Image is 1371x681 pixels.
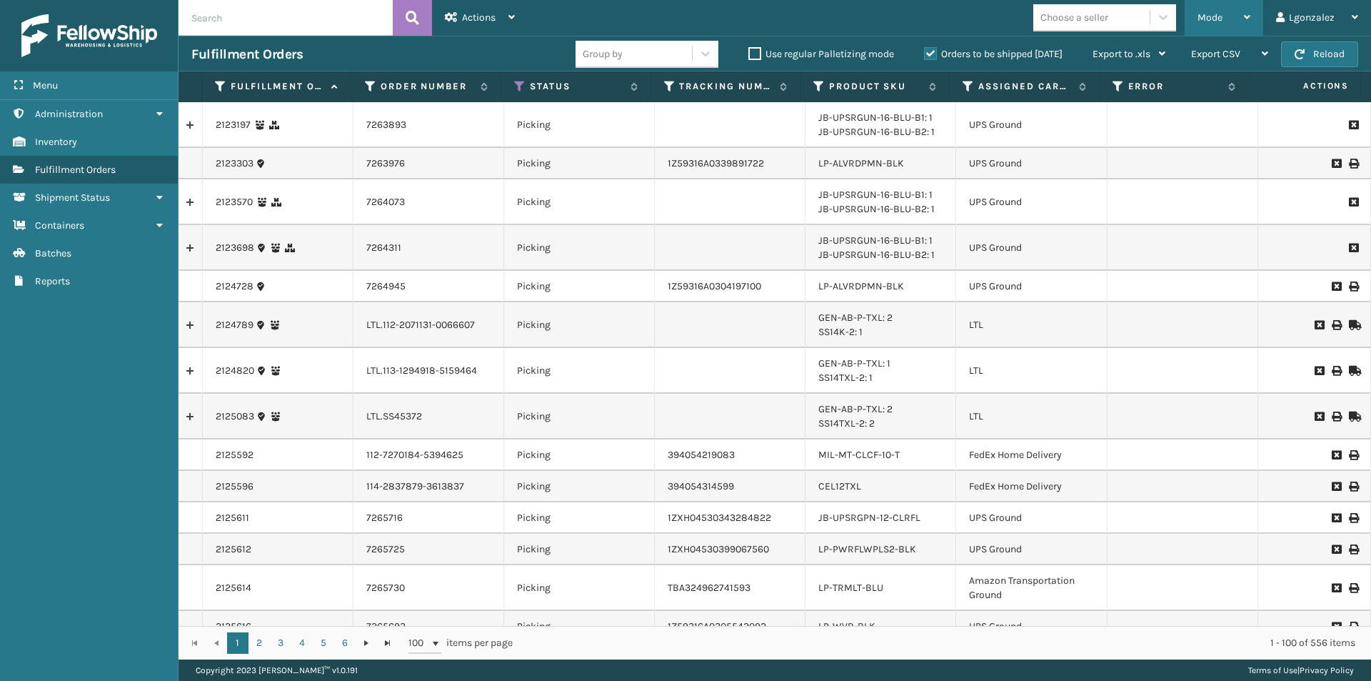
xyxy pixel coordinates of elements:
span: Reports [35,275,70,287]
a: GEN-AB-P-TXL: 2 [818,403,893,415]
i: Request to Be Cancelled [1349,243,1357,253]
td: UPS Ground [956,225,1107,271]
td: LTL.113-1294918-5159464 [353,348,504,394]
a: Terms of Use [1248,665,1297,675]
label: Status [530,80,623,93]
i: Print Label [1349,482,1357,492]
td: FedEx Home Delivery [956,471,1107,502]
a: MIL-MT-CLCF-10-T [818,449,900,461]
a: LP-TRMLT-BLU [818,582,883,594]
span: Containers [35,219,84,232]
i: Request to Be Cancelled [1349,197,1357,207]
a: 2123303 [216,156,253,171]
a: 394054314599 [668,480,734,492]
i: Print Label [1349,282,1357,292]
i: Print Label [1349,513,1357,523]
i: Request to Be Cancelled [1332,513,1340,523]
div: | [1248,660,1354,681]
label: Assigned Carrier Service [978,80,1071,93]
a: 1ZXH04530399067560 [668,543,769,555]
i: Request to Be Cancelled [1332,583,1340,593]
i: Mark as Shipped [1349,366,1357,376]
td: UPS Ground [956,102,1107,148]
td: UPS Ground [956,179,1107,225]
a: 2125614 [216,581,251,595]
a: 2123197 [216,118,251,132]
span: Go to the last page [382,637,393,649]
a: GEN-AB-P-TXL: 1 [818,357,890,369]
td: Picking [504,148,655,179]
a: Privacy Policy [1300,665,1354,675]
td: Picking [504,348,655,394]
a: LP-WVR-BLK [818,620,875,632]
td: 7265725 [353,534,504,565]
a: 1Z59316A0339891722 [668,157,764,169]
td: 114-2837879-3613837 [353,471,504,502]
a: LP-ALVRDPMN-BLK [818,280,904,292]
td: 7265716 [353,502,504,534]
td: Picking [504,394,655,439]
a: LP-ALVRDPMN-BLK [818,157,904,169]
label: Tracking Number [679,80,772,93]
h3: Fulfillment Orders [191,46,303,63]
td: FedEx Home Delivery [956,439,1107,471]
a: LP-PWRFLWPLS2-BLK [818,543,916,555]
td: 7264945 [353,271,504,302]
td: 7264073 [353,179,504,225]
i: Print BOL [1332,366,1340,376]
td: LTL.112-2071131-0066607 [353,302,504,348]
td: UPS Ground [956,148,1107,179]
td: UPS Ground [956,502,1107,534]
td: Picking [504,102,655,148]
a: 5 [313,632,334,654]
td: 7263893 [353,102,504,148]
a: JB-UPSRGUN-16-BLU-B2: 1 [818,249,935,261]
a: 1ZXH04530343284822 [668,512,771,524]
label: Order Number [381,80,473,93]
td: UPS Ground [956,271,1107,302]
td: Picking [504,439,655,471]
a: 2125612 [216,542,251,557]
label: Orders to be shipped [DATE] [924,48,1063,60]
a: GEN-AB-P-TXL: 2 [818,312,893,324]
td: LTL [956,394,1107,439]
i: Print Label [1349,583,1357,593]
td: LTL [956,348,1107,394]
i: Request to Be Cancelled [1315,412,1323,422]
span: Batches [35,247,71,259]
a: 2125616 [216,620,251,634]
span: items per page [408,632,513,654]
div: 1 - 100 of 556 items [533,636,1355,650]
a: CEL12TXL [818,480,861,492]
td: Picking [504,302,655,348]
td: Picking [504,471,655,502]
td: 7265693 [353,611,504,642]
i: Request to Be Cancelled [1332,482,1340,492]
a: 2124789 [216,318,253,332]
i: Print Label [1349,622,1357,632]
div: Choose a seller [1040,10,1108,25]
i: Request to Be Cancelled [1332,545,1340,555]
i: Request to Be Cancelled [1315,366,1323,376]
a: JB-UPSRGUN-16-BLU-B1: 1 [818,111,933,124]
a: 2124728 [216,279,253,294]
td: Picking [504,534,655,565]
a: 2 [248,632,270,654]
i: Request to Be Cancelled [1349,120,1357,130]
a: 2124820 [216,364,254,378]
a: SS14K-2: 1 [818,326,863,338]
i: Mark as Shipped [1349,320,1357,330]
label: Error [1128,80,1221,93]
span: Inventory [35,136,77,148]
td: Picking [504,502,655,534]
i: Request to Be Cancelled [1332,282,1340,292]
i: Mark as Shipped [1349,412,1357,422]
div: Group by [583,46,623,61]
a: JB-UPSRGUN-16-BLU-B1: 1 [818,234,933,247]
span: 100 [408,636,430,650]
td: 7265730 [353,565,504,611]
td: Picking [504,565,655,611]
i: Print Label [1349,545,1357,555]
label: Product SKU [829,80,922,93]
i: Print Label [1349,159,1357,169]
